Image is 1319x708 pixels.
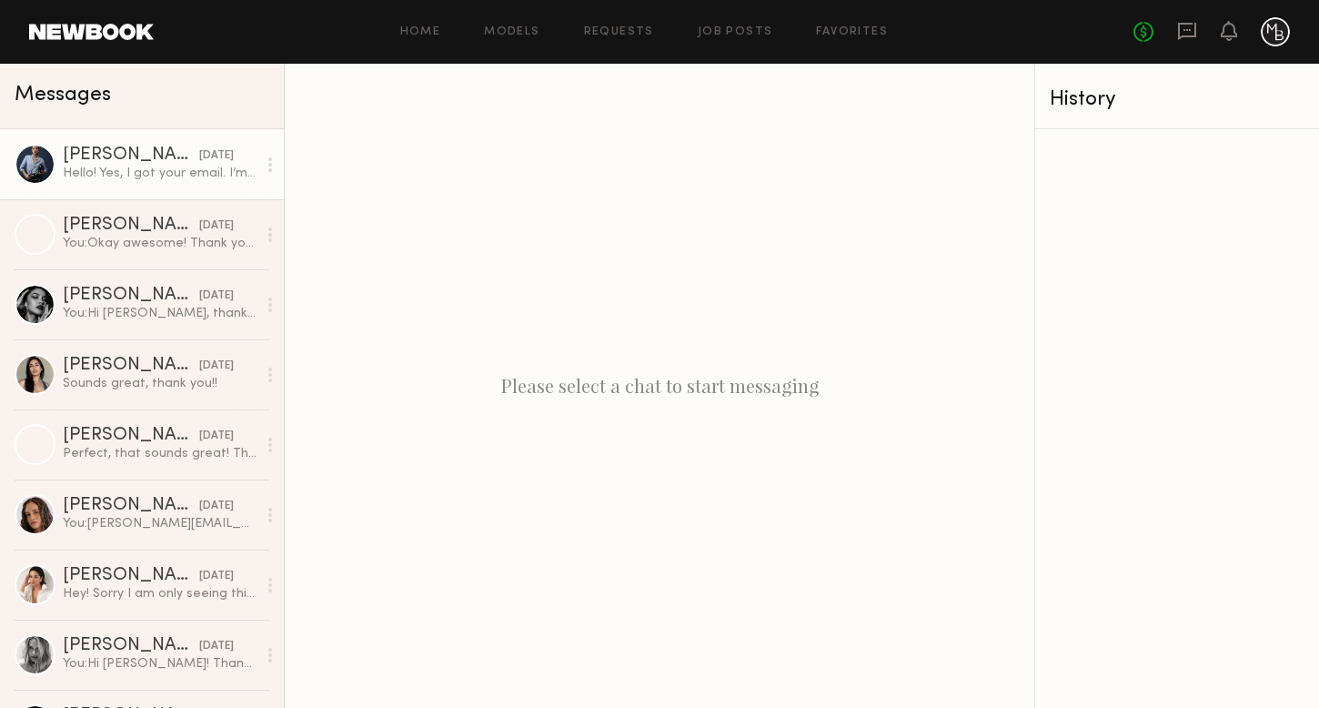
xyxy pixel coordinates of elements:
div: [DATE] [199,147,234,165]
div: Perfect, that sounds great! Thanks 😊 [63,445,257,462]
div: [DATE] [199,358,234,375]
div: [PERSON_NAME] [63,217,199,235]
div: [DATE] [199,498,234,515]
a: Models [484,26,539,38]
div: [DATE] [199,217,234,235]
div: [DATE] [199,288,234,305]
div: [DATE] [199,568,234,585]
div: [PERSON_NAME] [63,357,199,375]
div: You: Okay awesome! Thank you so much. If you have any urgent questions, feel free to email me! I ... [63,235,257,252]
div: Hey! Sorry I am only seeing this now. I am definitely interested. Is the shoot a few days? [63,585,257,602]
div: You: Hi [PERSON_NAME]! Thank you so much for submitting your self-tape — we loved your look! We’d... [63,655,257,673]
div: Please select a chat to start messaging [285,64,1034,708]
div: You: Hi [PERSON_NAME], thank you for informing us. Our casting closed for this [DATE]. But I am m... [63,305,257,322]
div: [DATE] [199,638,234,655]
div: You: [PERSON_NAME][EMAIL_ADDRESS][DOMAIN_NAME] is great [63,515,257,532]
div: [PERSON_NAME] [63,427,199,445]
div: History [1050,89,1304,110]
a: Favorites [816,26,888,38]
div: [PERSON_NAME] [63,567,199,585]
div: [PERSON_NAME] [63,147,199,165]
div: [DATE] [199,428,234,445]
span: Messages [15,85,111,106]
a: Requests [584,26,654,38]
div: Sounds great, thank you!! [63,375,257,392]
div: [PERSON_NAME] [63,287,199,305]
div: [PERSON_NAME] [63,497,199,515]
a: Home [400,26,441,38]
div: [PERSON_NAME] [63,637,199,655]
div: Hello! Yes, I got your email. I’m available the 9th and 10th ! [63,165,257,182]
a: Job Posts [698,26,773,38]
